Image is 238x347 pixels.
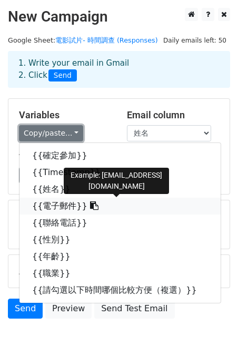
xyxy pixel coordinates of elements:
h2: New Campaign [8,8,230,26]
span: Daily emails left: 50 [160,35,230,46]
div: 1. Write your email in Gmail 2. Click [11,57,227,81]
a: Send Test Email [94,299,174,319]
a: {{職業}} [19,265,221,282]
a: Preview [45,299,92,319]
div: Example: [EMAIL_ADDRESS][DOMAIN_NAME] [64,168,169,194]
iframe: Chat Widget [185,297,238,347]
div: 聊天小工具 [185,297,238,347]
a: {{性別}} [19,231,221,248]
a: 電影試片- 時間調查 (Responses) [55,36,158,44]
a: Send [8,299,43,319]
a: Daily emails left: 50 [160,36,230,44]
h5: Email column [127,109,219,121]
a: {{姓名}} [19,181,221,198]
small: Google Sheet: [8,36,158,44]
a: {{年齡}} [19,248,221,265]
a: {{聯絡電話}} [19,215,221,231]
a: {{確定參加}} [19,147,221,164]
a: Copy/paste... [19,125,83,141]
span: Send [48,69,77,82]
a: {{請勾選以下時間哪個比較方便（複選）}} [19,282,221,299]
h5: Variables [19,109,111,121]
a: {{電子郵件}} [19,198,221,215]
a: {{Timestamp}} [19,164,221,181]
